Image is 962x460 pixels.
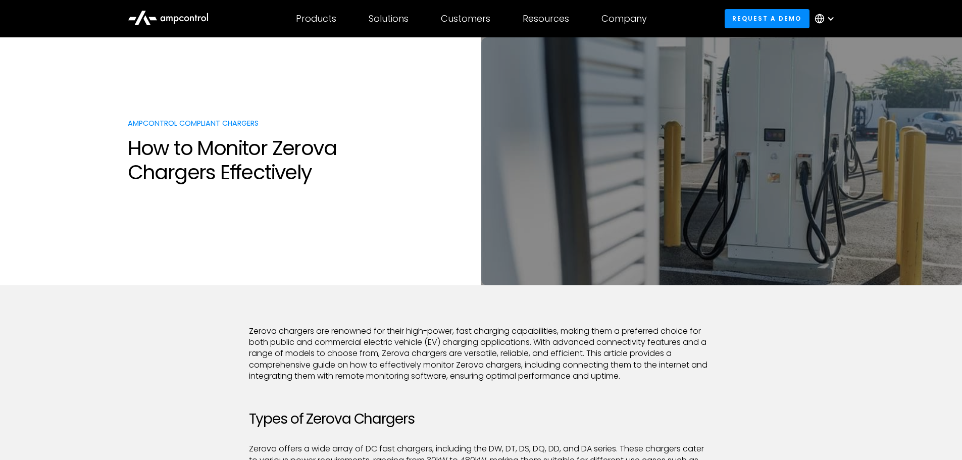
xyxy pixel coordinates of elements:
[601,13,647,24] div: Company
[441,13,490,24] div: Customers
[369,13,409,24] div: Solutions
[128,118,471,128] p: Ampcontrol compliant chargers
[725,9,809,28] a: Request a demo
[523,13,569,24] div: Resources
[296,13,336,24] div: Products
[128,136,471,184] h1: How to Monitor Zerova Chargers Effectively
[249,326,714,382] p: Zerova chargers are renowned for their high-power, fast charging capabilities, making them a pref...
[249,411,714,428] h2: Types of Zerova Chargers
